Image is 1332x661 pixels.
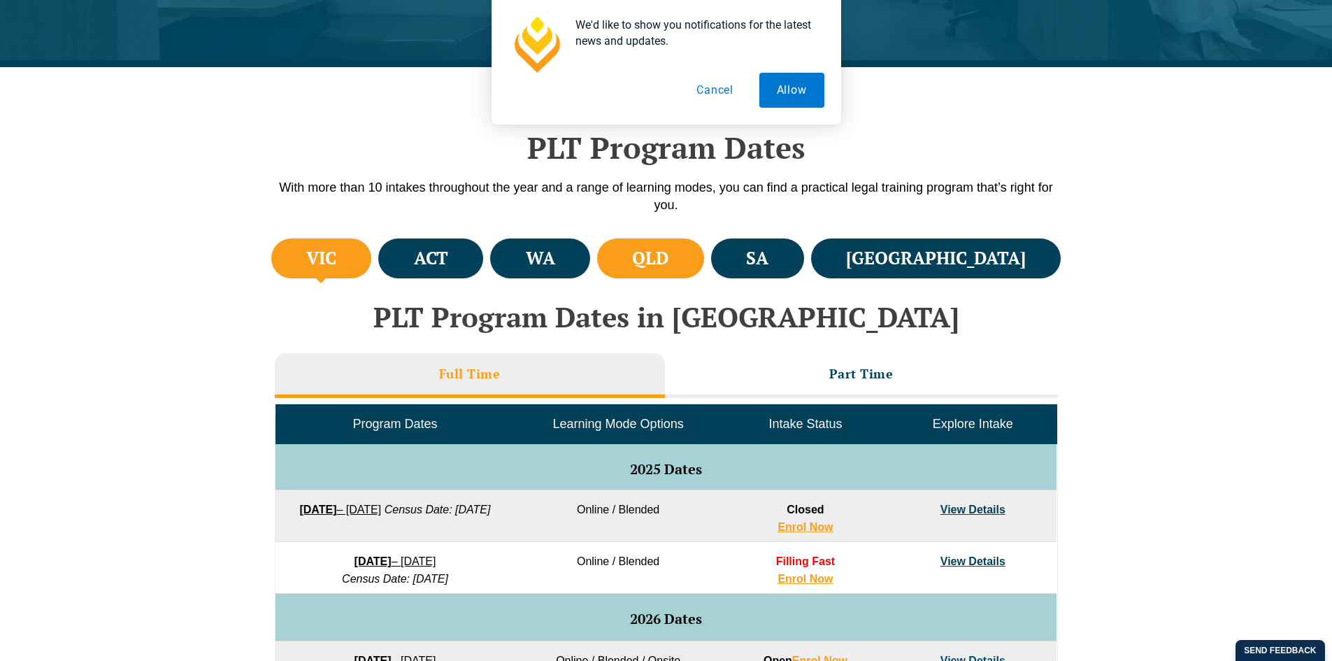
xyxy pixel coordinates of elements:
[414,247,448,270] h4: ACT
[759,73,824,108] button: Allow
[306,247,336,270] h4: VIC
[933,417,1013,431] span: Explore Intake
[342,573,448,585] em: Census Date: [DATE]
[846,247,1026,270] h4: [GEOGRAPHIC_DATA]
[355,555,436,567] a: [DATE]– [DATE]
[940,555,1005,567] a: View Details
[564,17,824,49] div: We'd like to show you notifications for the latest news and updates.
[776,555,835,567] span: Filling Fast
[385,504,491,516] em: Census Date: [DATE]
[940,504,1005,516] a: View Details
[632,247,668,270] h4: QLD
[515,542,722,594] td: Online / Blended
[439,366,501,382] h3: Full Time
[679,73,751,108] button: Cancel
[268,301,1065,332] h2: PLT Program Dates in [GEOGRAPHIC_DATA]
[508,17,564,73] img: notification icon
[778,573,833,585] a: Enrol Now
[787,504,824,516] span: Closed
[268,179,1065,214] p: With more than 10 intakes throughout the year and a range of learning modes, you can find a pract...
[778,521,833,533] a: Enrol Now
[299,504,381,516] a: [DATE]– [DATE]
[515,490,722,542] td: Online / Blended
[768,417,842,431] span: Intake Status
[630,609,702,628] span: 2026 Dates
[299,504,336,516] strong: [DATE]
[268,130,1065,165] h2: PLT Program Dates
[746,247,768,270] h4: SA
[630,460,702,478] span: 2025 Dates
[355,555,392,567] strong: [DATE]
[352,417,437,431] span: Program Dates
[553,417,684,431] span: Learning Mode Options
[829,366,894,382] h3: Part Time
[526,247,555,270] h4: WA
